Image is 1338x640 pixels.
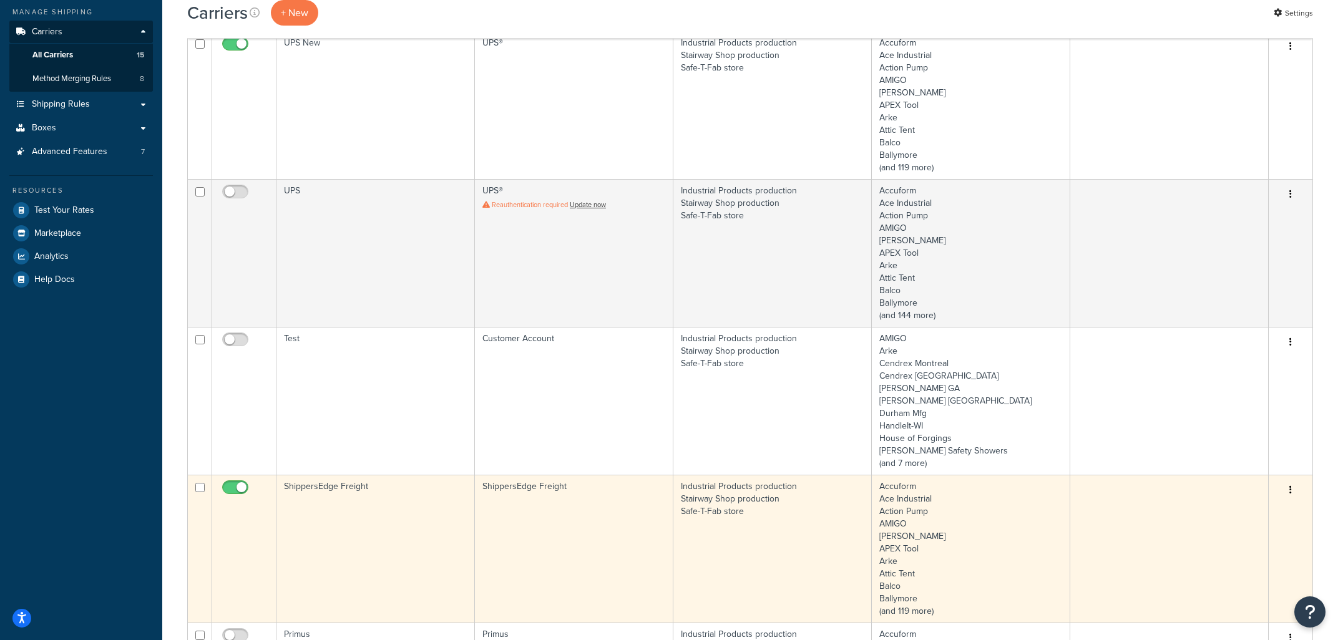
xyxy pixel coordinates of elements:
td: AMIGO Arke Cendrex Montreal Cendrex [GEOGRAPHIC_DATA] [PERSON_NAME] GA [PERSON_NAME] [GEOGRAPHIC_... [872,327,1070,475]
a: Settings [1274,4,1313,22]
a: Analytics [9,245,153,268]
span: 15 [137,50,144,61]
li: Method Merging Rules [9,67,153,90]
a: Update now [570,200,606,210]
a: Carriers [9,21,153,44]
a: Marketplace [9,222,153,245]
span: Method Merging Rules [32,74,111,84]
td: Accuform Ace Industrial Action Pump AMIGO [PERSON_NAME] APEX Tool Arke Attic Tent Balco Ballymore... [872,31,1070,179]
td: Industrial Products production Stairway Shop production Safe-T-Fab store [673,327,872,475]
a: Method Merging Rules 8 [9,67,153,90]
td: UPS® [475,31,673,179]
span: Carriers [32,27,62,37]
span: Marketplace [34,228,81,239]
li: Carriers [9,21,153,92]
span: Shipping Rules [32,99,90,110]
a: Shipping Rules [9,93,153,116]
td: Accuform Ace Industrial Action Pump AMIGO [PERSON_NAME] APEX Tool Arke Attic Tent Balco Ballymore... [872,179,1070,327]
div: Resources [9,185,153,196]
span: Test Your Rates [34,205,94,216]
h1: Carriers [187,1,248,25]
td: ShippersEdge Freight [276,475,475,623]
td: Accuform Ace Industrial Action Pump AMIGO [PERSON_NAME] APEX Tool Arke Attic Tent Balco Ballymore... [872,475,1070,623]
button: Open Resource Center [1294,596,1326,628]
td: Industrial Products production Stairway Shop production Safe-T-Fab store [673,475,872,623]
div: Manage Shipping [9,7,153,17]
a: Help Docs [9,268,153,291]
a: Advanced Features 7 [9,140,153,163]
td: Test [276,327,475,475]
td: UPS® [475,179,673,327]
span: 7 [141,147,145,157]
span: Help Docs [34,274,75,285]
span: Boxes [32,123,56,133]
td: Industrial Products production Stairway Shop production Safe-T-Fab store [673,179,872,327]
td: UPS [276,179,475,327]
span: Reauthentication required [492,200,568,210]
span: 8 [140,74,144,84]
span: All Carriers [32,50,73,61]
a: Boxes [9,117,153,140]
li: All Carriers [9,44,153,67]
td: UPS New [276,31,475,179]
td: ShippersEdge Freight [475,475,673,623]
span: Advanced Features [32,147,107,157]
td: Industrial Products production Stairway Shop production Safe-T-Fab store [673,31,872,179]
span: Analytics [34,251,69,262]
li: Advanced Features [9,140,153,163]
a: Test Your Rates [9,199,153,221]
td: Customer Account [475,327,673,475]
a: All Carriers 15 [9,44,153,67]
